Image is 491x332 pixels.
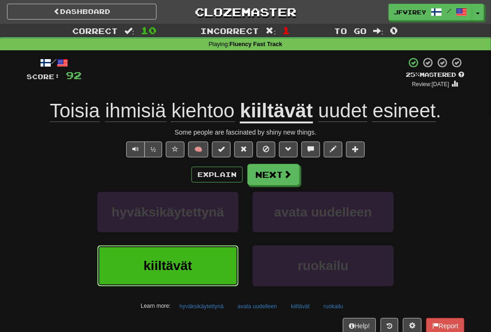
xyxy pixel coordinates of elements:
span: Incorrect [201,26,259,35]
span: 92 [66,69,82,81]
span: 0 [390,25,398,36]
button: Favorite sentence (alt+f) [166,142,184,157]
span: kiehtoo [171,100,234,122]
button: hyväksikäytettynä [97,192,239,232]
span: ruokailu [298,258,348,273]
span: kiiltävät [143,258,192,273]
span: hyväksikäytettynä [112,205,224,219]
button: Play sentence audio (ctl+space) [126,142,145,157]
button: Ignore sentence (alt+i) [257,142,275,157]
button: Grammar (alt+g) [279,142,298,157]
button: kiiltävät [286,299,315,313]
button: Discuss sentence (alt+u) [301,142,320,157]
button: Reset to 0% Mastered (alt+r) [234,142,253,157]
span: uudet [318,100,367,122]
span: : [266,27,276,35]
a: jfvirey / [389,4,472,20]
a: Clozemaster [170,4,320,20]
span: avata uudelleen [274,205,372,219]
span: 10 [141,25,157,36]
button: ruokailu [252,245,394,286]
button: Edit sentence (alt+d) [324,142,342,157]
button: kiiltävät [97,245,239,286]
span: To go [334,26,367,35]
span: Score: [27,73,60,81]
span: jfvirey [394,8,426,16]
span: / [447,7,451,14]
span: : [124,27,135,35]
div: Some people are fascinated by shiny new things. [27,128,464,137]
span: ihmisiä [105,100,166,122]
span: : [374,27,384,35]
button: avata uudelleen [252,192,394,232]
small: Review: [DATE] [412,81,450,88]
button: Explain [191,167,243,183]
button: Set this sentence to 100% Mastered (alt+m) [212,142,231,157]
span: Correct [72,26,118,35]
button: Next [247,164,300,185]
small: Learn more: [141,303,170,309]
span: esineet [373,100,436,122]
div: Mastered [406,71,464,79]
div: / [27,57,82,68]
a: Dashboard [7,4,157,20]
span: 25 % [406,71,420,78]
span: 1 [282,25,290,36]
u: kiiltävät [240,100,313,123]
button: hyväksikäytettynä [174,299,229,313]
span: . [313,100,442,122]
button: ½ [144,142,162,157]
button: 🧠 [188,142,208,157]
strong: Fluency Fast Track [230,41,282,47]
span: Toisia [50,100,100,122]
div: Text-to-speech controls [124,142,162,157]
button: ruokailu [319,299,348,313]
button: avata uudelleen [232,299,282,313]
button: Add to collection (alt+a) [346,142,365,157]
